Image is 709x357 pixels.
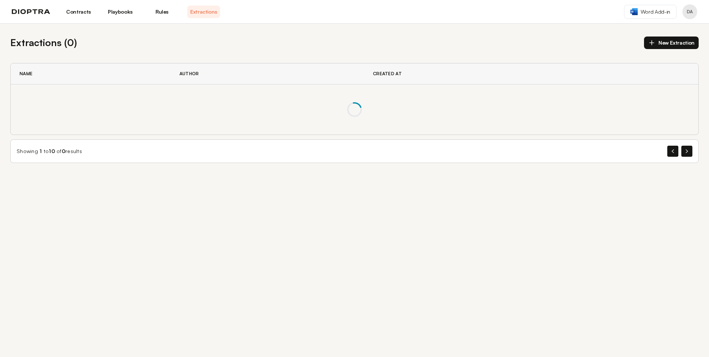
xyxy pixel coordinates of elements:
[187,6,220,18] a: Extractions
[667,146,678,157] button: Previous
[11,63,171,84] th: Name
[62,148,65,154] span: 0
[17,148,82,155] div: Showing to of results
[49,148,55,154] span: 10
[624,5,677,19] a: Word Add-in
[40,148,42,154] span: 1
[682,4,697,19] button: Profile menu
[644,37,699,49] button: New Extraction
[104,6,137,18] a: Playbooks
[62,6,95,18] a: Contracts
[12,9,50,14] img: logo
[145,6,178,18] a: Rules
[630,8,638,15] img: word
[347,102,362,117] span: Loading
[10,35,77,50] h2: Extractions ( 0 )
[681,146,692,157] button: Next
[364,63,606,84] th: Created At
[171,63,364,84] th: Author
[641,8,670,15] span: Word Add-in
